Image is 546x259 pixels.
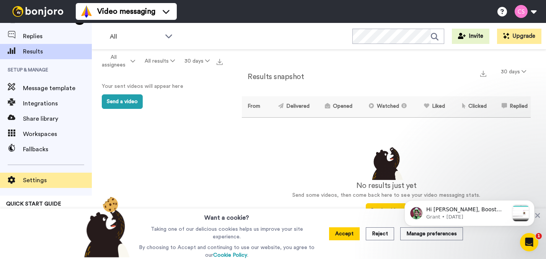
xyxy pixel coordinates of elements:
button: All results [140,54,180,68]
span: Workspaces [23,129,92,139]
button: Send a video [366,203,407,218]
button: Send a video [102,94,143,109]
span: Integrations [23,99,92,108]
p: Send some videos, then come back here to see your video messaging stats. [242,191,531,199]
h3: Want a cookie? [204,209,249,222]
span: All assignees [98,53,129,69]
img: vm-color.svg [80,5,93,18]
button: 30 days [496,65,531,79]
span: Message template [23,84,92,93]
th: Liked [412,96,448,117]
img: bear-with-cookie.png [77,196,134,257]
th: Watched [355,96,412,117]
p: By choosing to Accept and continuing to use our website, you agree to our . [137,244,316,259]
button: Export a summary of each team member’s results that match this filter now. [478,68,489,79]
img: export.svg [480,71,486,77]
iframe: Intercom live chat [520,233,538,251]
button: All assignees [93,50,140,72]
span: 1 [536,233,542,239]
button: Invite [452,29,489,44]
div: No results just yet [242,180,531,191]
span: Video messaging [97,6,155,17]
img: export.svg [217,59,223,65]
span: Replies [23,32,92,41]
a: Send a video [366,208,407,213]
th: Delivered [266,96,313,117]
th: From [242,96,266,117]
span: Results [23,47,92,56]
p: Taking one of our delicious cookies helps us improve your site experience. [137,225,316,241]
button: Reject [366,227,394,240]
th: Replied [490,96,531,117]
span: Fallbacks [23,145,92,154]
a: Cookie Policy [213,253,247,258]
span: Settings [23,176,92,185]
h2: Results snapshot [242,73,304,81]
span: All [110,32,161,41]
iframe: Intercom notifications message [393,185,546,238]
img: results-emptystates.png [367,145,406,180]
p: Your sent videos will appear here [102,83,217,91]
span: Share library [23,114,92,123]
button: 30 days [179,54,214,68]
img: bj-logo-header-white.svg [9,6,67,17]
button: Upgrade [497,29,541,44]
button: Accept [329,227,360,240]
span: QUICK START GUIDE [6,201,61,207]
th: Opened [313,96,355,117]
th: Clicked [448,96,489,117]
button: Export all results that match these filters now. [214,55,225,67]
